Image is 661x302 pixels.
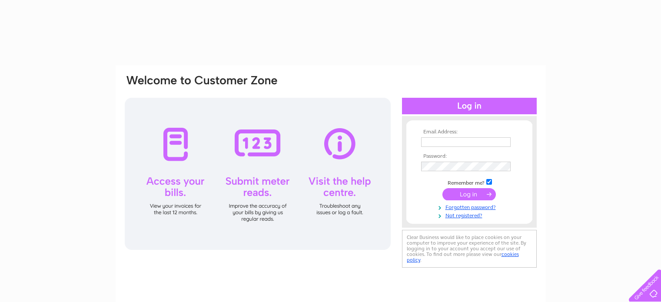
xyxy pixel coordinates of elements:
a: Forgotten password? [421,202,520,211]
a: Not registered? [421,211,520,219]
th: Email Address: [419,129,520,135]
a: cookies policy [407,251,519,263]
td: Remember me? [419,178,520,186]
input: Submit [442,188,496,200]
div: Clear Business would like to place cookies on your computer to improve your experience of the sit... [402,230,537,268]
th: Password: [419,153,520,159]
